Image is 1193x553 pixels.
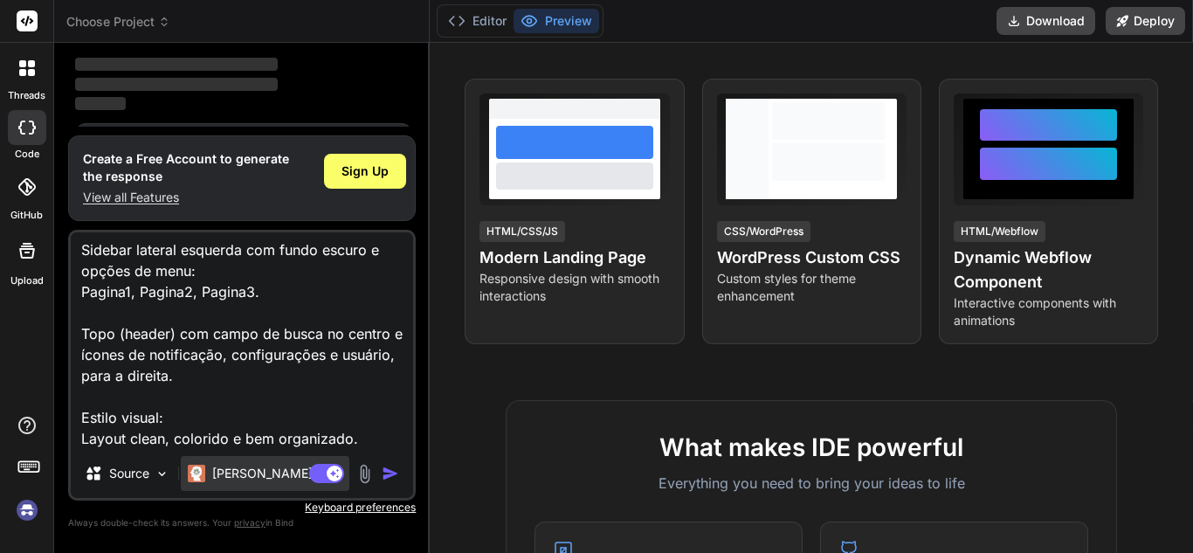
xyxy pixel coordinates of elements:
[10,273,44,288] label: Upload
[8,88,45,103] label: threads
[1106,7,1185,35] button: Deploy
[212,465,342,482] p: [PERSON_NAME] 4 S..
[717,270,907,305] p: Custom styles for theme enhancement
[75,97,126,110] span: ‌
[12,495,42,525] img: signin
[954,245,1143,294] h4: Dynamic Webflow Component
[234,517,265,528] span: privacy
[66,13,170,31] span: Choose Project
[717,245,907,270] h4: WordPress Custom CSS
[10,208,43,223] label: GitHub
[441,9,514,33] button: Editor
[68,501,416,515] p: Keyboard preferences
[68,515,416,531] p: Always double-check its answers. Your in Bind
[514,9,599,33] button: Preview
[83,189,289,206] p: View all Features
[479,270,669,305] p: Responsive design with smooth interactions
[996,7,1095,35] button: Download
[155,467,169,481] img: Pick Models
[109,465,149,482] p: Source
[954,294,1143,329] p: Interactive components with animations
[954,221,1045,242] div: HTML/Webflow
[75,58,278,71] span: ‌
[382,465,399,482] img: icon
[534,473,1088,494] p: Everything you need to bring your ideas to life
[534,429,1088,466] h2: What makes IDE powerful
[15,147,39,162] label: code
[83,150,289,185] h1: Create a Free Account to generate the response
[717,221,810,242] div: CSS/WordPress
[479,221,565,242] div: HTML/CSS/JS
[341,162,389,180] span: Sign Up
[355,464,375,484] img: attachment
[75,78,278,91] span: ‌
[188,465,205,482] img: Claude 4 Sonnet
[479,245,669,270] h4: Modern Landing Page
[71,232,413,449] textarea: Quero desenvolver uma aplicação utilizando React, TypeScript, MUI e Vite, que tenha uma tela de l...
